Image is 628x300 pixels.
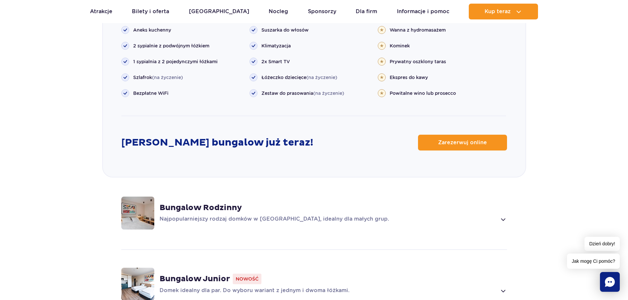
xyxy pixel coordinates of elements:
span: Ekspres do kawy [390,74,428,81]
a: Atrakcje [90,4,112,19]
a: Sponsorzy [308,4,336,19]
a: Zarezerwuj online [418,135,507,150]
span: Jak mogę Ci pomóc? [567,254,620,269]
span: 1 sypialnia z 2 pojedynczymi łóżkami [133,58,218,65]
span: Prywatny oszklony taras [390,58,446,65]
span: Łóżeczko dziecięce [261,74,337,81]
span: 2x Smart TV [261,58,290,65]
button: Kup teraz [469,4,538,19]
span: Wanna z hydromasażem [390,27,446,33]
a: Bilety i oferta [132,4,169,19]
span: Powitalne wino lub prosecco [390,90,456,96]
span: Zestaw do prasowania [261,90,344,96]
span: Nowość [233,274,261,284]
span: (na życzenie) [313,91,344,96]
span: Zarezerwuj online [438,140,487,145]
strong: Bungalow Junior [160,274,230,284]
a: [GEOGRAPHIC_DATA] [189,4,249,19]
strong: Bungalow Rodzinny [160,203,242,213]
a: Informacje i pomoc [397,4,449,19]
span: Suszarka do włosów [261,27,309,33]
span: 2 sypialnie z podwójnym łóżkiem [133,42,209,49]
span: Klimatyzacja [261,42,291,49]
span: (na życzenie) [306,75,337,80]
div: Chat [600,272,620,292]
span: Bezpłatne WiFi [133,90,168,96]
span: Dzień dobry! [584,237,620,251]
a: Dla firm [356,4,377,19]
span: Kominek [390,42,410,49]
a: Nocleg [269,4,288,19]
p: Najpopularniejszy rodzaj domków w [GEOGRAPHIC_DATA], idealny dla małych grup. [160,215,497,223]
p: Domek idealny dla par. Do wyboru wariant z jednym i dwoma łóżkami. [160,287,497,295]
span: Szlafrok [133,74,183,81]
span: Aneks kuchenny [133,27,171,33]
span: Kup teraz [485,9,511,14]
span: (na życzenie) [152,75,183,80]
strong: [PERSON_NAME] bungalow już teraz! [121,136,313,149]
